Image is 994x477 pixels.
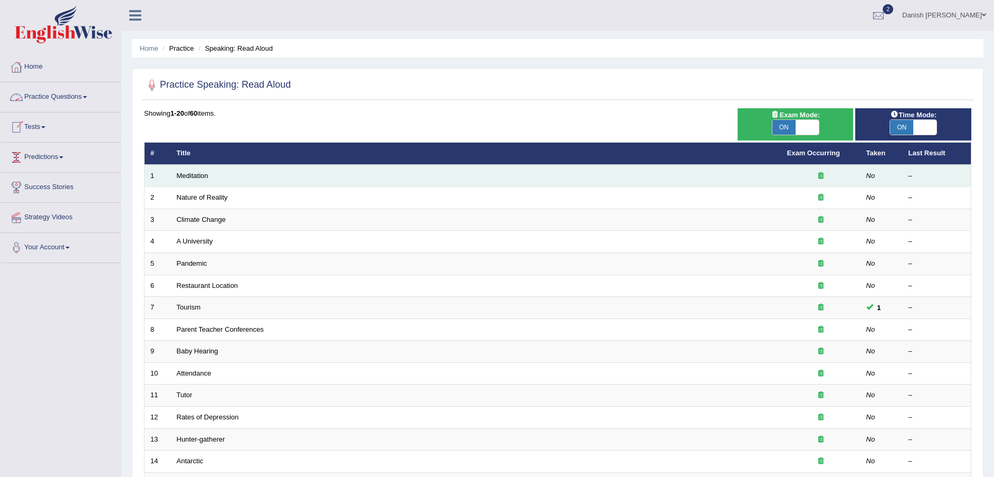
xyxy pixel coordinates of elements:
div: – [909,259,966,269]
div: – [909,215,966,225]
div: Exam occurring question [787,413,855,423]
div: Exam occurring question [787,193,855,203]
div: – [909,390,966,400]
em: No [866,435,875,443]
em: No [866,282,875,289]
div: Exam occurring question [787,303,855,313]
em: No [866,259,875,267]
th: Title [171,143,781,165]
div: – [909,171,966,181]
td: 7 [145,297,171,319]
a: Nature of Reality [177,193,228,201]
a: Strategy Videos [1,203,121,229]
a: Tests [1,113,121,139]
td: 9 [145,341,171,363]
em: No [866,237,875,245]
div: – [909,281,966,291]
a: Parent Teacher Conferences [177,325,264,333]
td: 3 [145,209,171,231]
a: Exam Occurring [787,149,840,157]
a: Restaurant Location [177,282,238,289]
div: – [909,325,966,335]
b: 1-20 [170,109,184,117]
td: 5 [145,253,171,275]
div: Exam occurring question [787,237,855,247]
div: Exam occurring question [787,369,855,379]
em: No [866,413,875,421]
th: Taken [861,143,903,165]
em: No [866,216,875,223]
em: No [866,369,875,377]
em: No [866,457,875,465]
span: You can still take this question [873,302,885,313]
a: Home [140,44,158,52]
em: No [866,172,875,180]
div: Exam occurring question [787,390,855,400]
td: 11 [145,385,171,407]
td: 6 [145,275,171,297]
div: – [909,413,966,423]
div: Exam occurring question [787,435,855,445]
em: No [866,347,875,355]
a: Rates of Depression [177,413,239,421]
div: – [909,435,966,445]
div: Show exams occurring in exams [738,108,854,141]
div: Exam occurring question [787,259,855,269]
a: Attendance [177,369,212,377]
a: Home [1,52,121,79]
td: 13 [145,428,171,451]
div: Showing of items. [144,108,971,118]
a: Meditation [177,172,208,180]
a: Tourism [177,303,201,311]
div: – [909,456,966,466]
span: ON [772,120,796,135]
th: Last Result [903,143,971,165]
a: Success Stories [1,173,121,199]
td: 8 [145,319,171,341]
li: Speaking: Read Aloud [196,43,273,53]
em: No [866,193,875,201]
div: – [909,193,966,203]
div: – [909,303,966,313]
h2: Practice Speaking: Read Aloud [144,77,291,93]
div: – [909,237,966,247]
a: Baby Hearing [177,347,218,355]
div: Exam occurring question [787,325,855,335]
em: No [866,391,875,399]
em: No [866,325,875,333]
a: Hunter-gatherer [177,435,225,443]
td: 1 [145,165,171,187]
div: Exam occurring question [787,171,855,181]
div: Exam occurring question [787,347,855,357]
a: Tutor [177,391,193,399]
span: Exam Mode: [767,109,824,120]
span: Time Mode: [886,109,941,120]
a: A University [177,237,213,245]
div: Exam occurring question [787,215,855,225]
span: 2 [883,4,893,14]
div: – [909,347,966,357]
a: Antarctic [177,457,204,465]
b: 60 [190,109,197,117]
span: ON [890,120,913,135]
td: 12 [145,406,171,428]
td: 4 [145,231,171,253]
td: 14 [145,451,171,473]
a: Your Account [1,233,121,259]
div: – [909,369,966,379]
th: # [145,143,171,165]
a: Predictions [1,143,121,169]
li: Practice [160,43,194,53]
td: 10 [145,362,171,385]
div: Exam occurring question [787,281,855,291]
div: Exam occurring question [787,456,855,466]
a: Pandemic [177,259,207,267]
td: 2 [145,187,171,209]
a: Practice Questions [1,82,121,109]
a: Climate Change [177,216,226,223]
